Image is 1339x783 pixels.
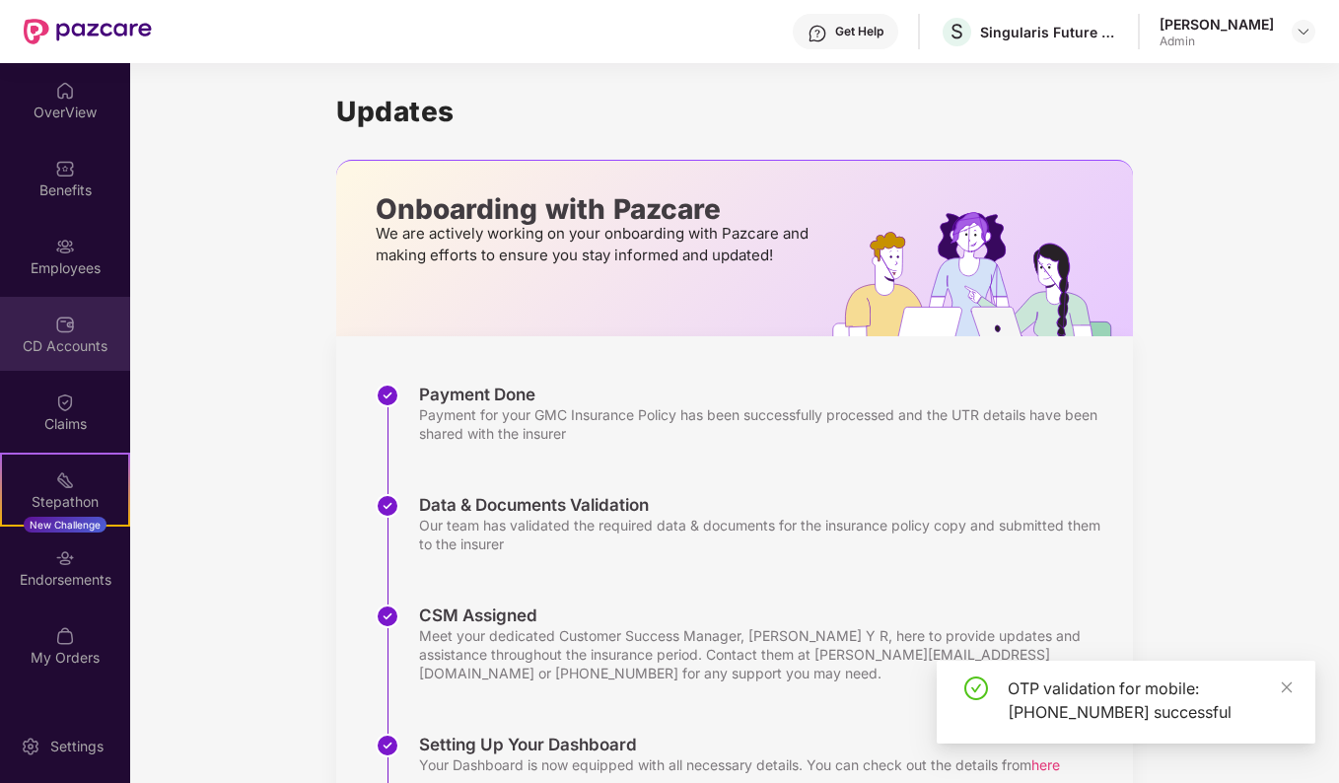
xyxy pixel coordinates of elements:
[376,734,399,757] img: svg+xml;base64,PHN2ZyBpZD0iU3RlcC1Eb25lLTMyeDMyIiB4bWxucz0iaHR0cDovL3d3dy53My5vcmcvMjAwMC9zdmciIH...
[1280,680,1294,694] span: close
[808,24,827,43] img: svg+xml;base64,PHN2ZyBpZD0iSGVscC0zMngzMiIgeG1sbnM9Imh0dHA6Ly93d3cudzMub3JnLzIwMDAvc3ZnIiB3aWR0aD...
[376,384,399,407] img: svg+xml;base64,PHN2ZyBpZD0iU3RlcC1Eb25lLTMyeDMyIiB4bWxucz0iaHR0cDovL3d3dy53My5vcmcvMjAwMC9zdmciIH...
[55,548,75,568] img: svg+xml;base64,PHN2ZyBpZD0iRW5kb3JzZW1lbnRzIiB4bWxucz0iaHR0cDovL3d3dy53My5vcmcvMjAwMC9zdmciIHdpZH...
[964,676,988,700] span: check-circle
[55,315,75,334] img: svg+xml;base64,PHN2ZyBpZD0iQ0RfQWNjb3VudHMiIGRhdGEtbmFtZT0iQ0QgQWNjb3VudHMiIHhtbG5zPSJodHRwOi8vd3...
[336,95,1133,128] h1: Updates
[1296,24,1311,39] img: svg+xml;base64,PHN2ZyBpZD0iRHJvcGRvd24tMzJ4MzIiIHhtbG5zPSJodHRwOi8vd3d3LnczLm9yZy8yMDAwL3N2ZyIgd2...
[2,492,128,512] div: Stepathon
[1008,676,1292,724] div: OTP validation for mobile: [PHONE_NUMBER] successful
[1160,15,1274,34] div: [PERSON_NAME]
[24,517,106,533] div: New Challenge
[55,392,75,412] img: svg+xml;base64,PHN2ZyBpZD0iQ2xhaW0iIHhtbG5zPSJodHRwOi8vd3d3LnczLm9yZy8yMDAwL3N2ZyIgd2lkdGg9IjIwIi...
[55,237,75,256] img: svg+xml;base64,PHN2ZyBpZD0iRW1wbG95ZWVzIiB4bWxucz0iaHR0cDovL3d3dy53My5vcmcvMjAwMC9zdmciIHdpZHRoPS...
[419,734,1060,755] div: Setting Up Your Dashboard
[419,755,1060,774] div: Your Dashboard is now equipped with all necessary details. You can check out the details from
[1031,756,1060,773] span: here
[1160,34,1274,49] div: Admin
[419,384,1113,405] div: Payment Done
[419,405,1113,443] div: Payment for your GMC Insurance Policy has been successfully processed and the UTR details have be...
[44,737,109,756] div: Settings
[419,516,1113,553] div: Our team has validated the required data & documents for the insurance policy copy and submitted ...
[376,200,814,218] p: Onboarding with Pazcare
[832,212,1133,336] img: hrOnboarding
[980,23,1118,41] div: Singularis Future Serv India Private Limited
[376,494,399,518] img: svg+xml;base64,PHN2ZyBpZD0iU3RlcC1Eb25lLTMyeDMyIiB4bWxucz0iaHR0cDovL3d3dy53My5vcmcvMjAwMC9zdmciIH...
[376,605,399,628] img: svg+xml;base64,PHN2ZyBpZD0iU3RlcC1Eb25lLTMyeDMyIiB4bWxucz0iaHR0cDovL3d3dy53My5vcmcvMjAwMC9zdmciIH...
[55,626,75,646] img: svg+xml;base64,PHN2ZyBpZD0iTXlfT3JkZXJzIiBkYXRhLW5hbWU9Ik15IE9yZGVycyIgeG1sbnM9Imh0dHA6Ly93d3cudz...
[24,19,152,44] img: New Pazcare Logo
[951,20,963,43] span: S
[419,626,1113,682] div: Meet your dedicated Customer Success Manager, [PERSON_NAME] Y R, here to provide updates and assi...
[55,470,75,490] img: svg+xml;base64,PHN2ZyB4bWxucz0iaHR0cDovL3d3dy53My5vcmcvMjAwMC9zdmciIHdpZHRoPSIyMSIgaGVpZ2h0PSIyMC...
[419,605,1113,626] div: CSM Assigned
[21,737,40,756] img: svg+xml;base64,PHN2ZyBpZD0iU2V0dGluZy0yMHgyMCIgeG1sbnM9Imh0dHA6Ly93d3cudzMub3JnLzIwMDAvc3ZnIiB3aW...
[55,159,75,178] img: svg+xml;base64,PHN2ZyBpZD0iQmVuZWZpdHMiIHhtbG5zPSJodHRwOi8vd3d3LnczLm9yZy8yMDAwL3N2ZyIgd2lkdGg9Ij...
[376,223,814,266] p: We are actively working on your onboarding with Pazcare and making efforts to ensure you stay inf...
[835,24,883,39] div: Get Help
[55,81,75,101] img: svg+xml;base64,PHN2ZyBpZD0iSG9tZSIgeG1sbnM9Imh0dHA6Ly93d3cudzMub3JnLzIwMDAvc3ZnIiB3aWR0aD0iMjAiIG...
[419,494,1113,516] div: Data & Documents Validation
